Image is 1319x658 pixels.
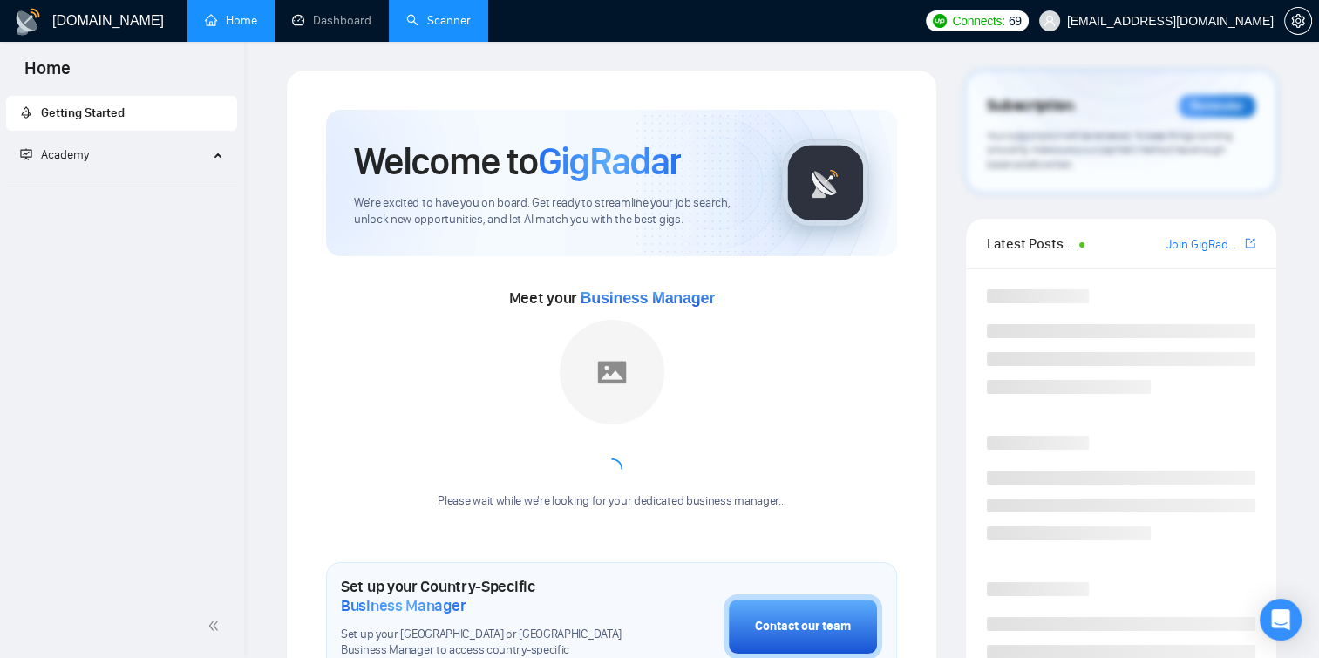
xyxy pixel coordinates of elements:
[354,138,681,185] h1: Welcome to
[14,8,42,36] img: logo
[41,147,89,162] span: Academy
[341,577,636,615] h1: Set up your Country-Specific
[987,129,1232,171] span: Your subscription will be renewed. To keep things running smoothly, make sure your payment method...
[782,139,869,227] img: gigradar-logo.png
[1245,236,1255,250] span: export
[1285,14,1311,28] span: setting
[1166,235,1241,254] a: Join GigRadar Slack Community
[6,180,237,191] li: Academy Homepage
[207,617,225,634] span: double-left
[205,13,257,28] a: homeHome
[560,320,664,424] img: placeholder.png
[1260,599,1302,641] div: Open Intercom Messenger
[952,11,1004,31] span: Connects:
[1044,15,1056,27] span: user
[6,96,237,131] li: Getting Started
[987,92,1073,121] span: Subscription
[292,13,371,28] a: dashboardDashboard
[1284,14,1312,28] a: setting
[1009,11,1022,31] span: 69
[538,138,681,185] span: GigRadar
[1245,235,1255,252] a: export
[427,493,796,510] div: Please wait while we're looking for your dedicated business manager...
[755,617,851,636] div: Contact our team
[354,195,754,228] span: We're excited to have you on board. Get ready to streamline your job search, unlock new opportuni...
[41,105,125,120] span: Getting Started
[10,56,85,92] span: Home
[599,456,625,482] span: loading
[20,148,32,160] span: fund-projection-screen
[1179,95,1255,118] div: Reminder
[933,14,947,28] img: upwork-logo.png
[406,13,471,28] a: searchScanner
[1284,7,1312,35] button: setting
[341,596,466,615] span: Business Manager
[509,288,715,308] span: Meet your
[20,147,89,162] span: Academy
[987,233,1074,254] span: Latest Posts from the GigRadar Community
[581,289,715,307] span: Business Manager
[20,106,32,119] span: rocket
